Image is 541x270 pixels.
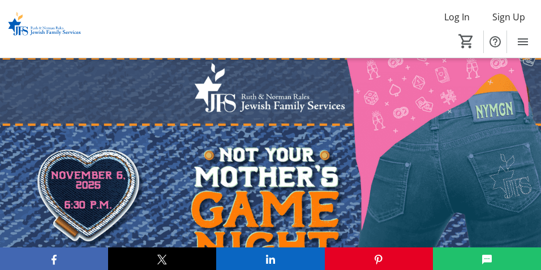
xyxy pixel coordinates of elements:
[7,8,82,50] img: Ruth & Norman Rales Jewish Family Services's Logo
[433,247,541,270] button: SMS
[325,247,433,270] button: Pinterest
[456,31,476,51] button: Cart
[512,31,534,53] button: Menu
[435,8,479,26] button: Log In
[444,10,470,24] span: Log In
[216,247,324,270] button: LinkedIn
[483,8,534,26] button: Sign Up
[492,10,525,24] span: Sign Up
[108,247,216,270] button: X
[484,31,506,53] button: Help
